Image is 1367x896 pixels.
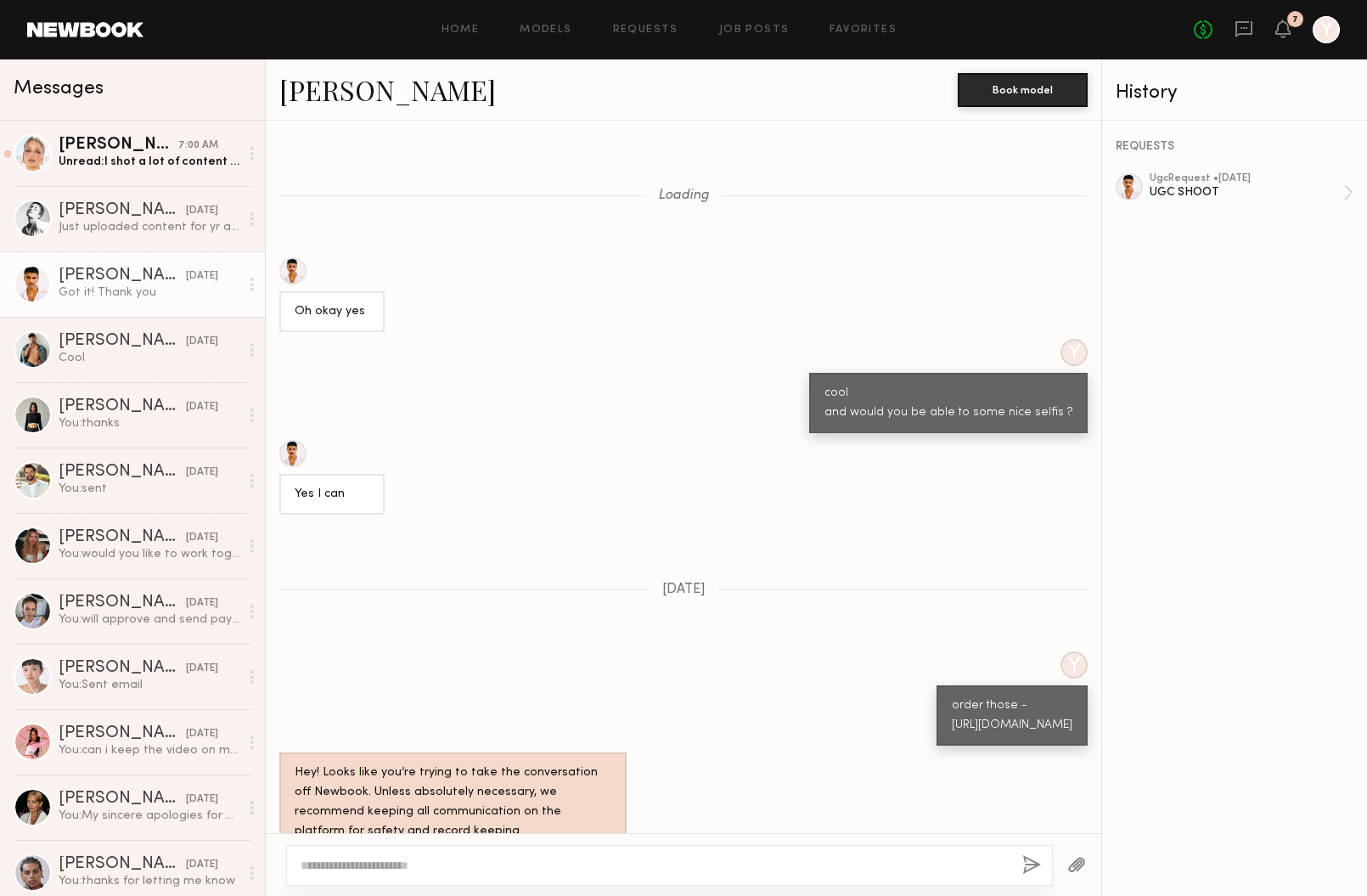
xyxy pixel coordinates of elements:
div: [PERSON_NAME] [59,268,186,285]
div: [DATE] [186,857,218,873]
span: [DATE] [662,583,706,597]
a: Book model [958,82,1088,96]
div: You: thanks [59,415,239,431]
div: [PERSON_NAME] [59,464,186,481]
span: Messages [14,79,104,99]
span: Loading [658,189,709,203]
div: [PERSON_NAME] [59,398,186,415]
div: [PERSON_NAME] [59,595,186,611]
div: You: sent [59,481,239,497]
a: [PERSON_NAME] [279,71,496,108]
div: 7:00 AM [178,138,218,154]
div: Yes I can [295,485,369,504]
a: Y [1313,16,1340,43]
div: [DATE] [186,334,218,350]
div: [DATE] [186,661,218,677]
div: [PERSON_NAME] [59,202,186,219]
div: [PERSON_NAME] [59,856,186,873]
div: [DATE] [186,726,218,742]
a: Requests [613,25,678,36]
div: [DATE] [186,792,218,808]
div: [DATE] [186,399,218,415]
button: Book model [958,73,1088,107]
div: Unread: I shot a lot of content and just putting it all together right now [59,154,239,170]
div: [DATE] [186,595,218,611]
a: ugcRequest •[DATE]UGC SHOOT [1150,173,1353,212]
div: You: thanks for letting me know [59,873,239,889]
div: [PERSON_NAME] [59,791,186,808]
div: [DATE] [186,268,218,285]
div: 7 [1292,15,1298,25]
div: [DATE] [186,203,218,219]
div: You: would you like to work together ? [59,546,239,562]
div: Hey! Looks like you’re trying to take the conversation off Newbook. Unless absolutely necessary, ... [295,764,611,842]
div: Just uploaded content for yr approval [59,219,239,235]
div: [PERSON_NAME] [59,660,186,677]
div: UGC SHOOT [1150,184,1343,200]
div: Got it! Thank you [59,285,239,301]
a: Job Posts [719,25,790,36]
a: Models [520,25,571,36]
div: [PERSON_NAME] [59,529,186,546]
div: REQUESTS [1116,141,1353,153]
div: You: Sent email [59,677,239,693]
div: [PERSON_NAME] [59,725,186,742]
a: Home [442,25,480,36]
div: ugc Request • [DATE] [1150,173,1343,184]
div: order those - [URL][DOMAIN_NAME] [952,696,1072,735]
div: [PERSON_NAME] [59,137,178,154]
div: [PERSON_NAME] [59,333,186,350]
div: [DATE] [186,465,218,481]
div: [DATE] [186,530,218,546]
div: You: will approve and send payment [59,611,239,628]
div: History [1116,83,1353,103]
a: Favorites [830,25,897,36]
div: Oh okay yes [295,302,369,322]
div: You: My sincere apologies for my outrageously late response! Would you still like to work together? [59,808,239,824]
div: You: can i keep the video on my iinstagram feed though ? [59,742,239,758]
div: cool and would you be able to some nice selfis ? [824,384,1072,423]
div: Cool [59,350,239,366]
